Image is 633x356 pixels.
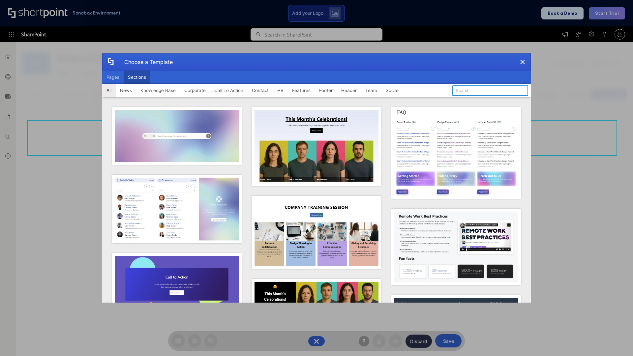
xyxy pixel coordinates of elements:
[361,84,381,97] button: Team
[273,84,288,97] button: HR
[102,53,531,303] div: template selector
[600,324,633,356] iframe: Chat Widget
[248,84,273,97] button: Contact
[381,84,403,97] button: Social
[337,84,361,97] button: Header
[102,84,116,97] button: All
[452,85,528,96] input: Search
[116,84,136,97] button: News
[124,71,150,84] button: Sections
[315,84,337,97] button: Footer
[210,84,248,97] button: Call To Action
[119,54,173,70] div: Choose a Template
[180,84,210,97] button: Corporate
[136,84,180,97] button: Knowledge Base
[102,71,124,84] button: Pages
[288,84,315,97] button: Features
